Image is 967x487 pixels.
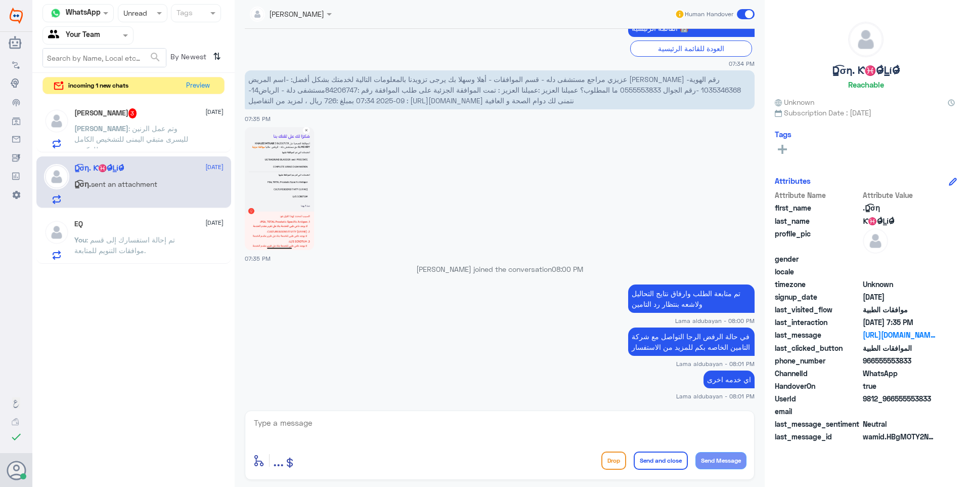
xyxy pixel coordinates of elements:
[775,381,861,391] span: HandoverOn
[213,48,221,65] i: ⇅
[832,65,899,76] h5: ‏D̳͡σƞ. Ƙ♓O̷̴̷̴̐L̲ίO̷̴̷̴̐
[775,317,861,328] span: last_interaction
[205,163,224,172] span: [DATE]
[634,452,688,470] button: Send and close
[849,22,883,57] img: defaultAdmin.png
[775,97,814,107] span: Unknown
[676,392,755,400] span: Lama aldubayan - 08:01 PM
[44,164,69,189] img: defaultAdmin.png
[74,180,92,188] span: ‏D̳͡σƞ.
[775,202,861,213] span: first_name
[863,393,936,404] span: 9812_966555553833
[863,419,936,429] span: 0
[74,124,128,133] span: [PERSON_NAME]
[863,292,936,302] span: 2025-09-11T10:30:32.574Z
[775,406,861,417] span: email
[863,381,936,391] span: true
[775,254,861,264] span: gender
[205,218,224,227] span: [DATE]
[91,180,157,188] span: sent an attachment
[863,330,936,340] a: [URL][DOMAIN_NAME]
[775,130,792,139] h6: Tags
[248,75,741,105] span: عزيزي مراجع مستشفى دله - قسم الموافقات - أهلا وسهلا بك يرجى تزويدنا بالمعلومات التالية لخدمتك بشك...
[775,355,861,366] span: phone_number
[775,279,861,290] span: timezone
[74,108,137,118] h5: Abdullah Mohammed
[704,371,755,388] p: 14/9/2025, 8:01 PM
[149,49,161,66] button: search
[48,6,63,21] img: whatsapp.png
[245,70,755,109] p: 14/9/2025, 7:35 PM
[863,254,936,264] span: null
[166,48,209,68] span: By Newest
[863,202,936,213] span: ‏D̳͡σƞ.
[775,393,861,404] span: UserId
[775,419,861,429] span: last_message_sentiment
[68,81,128,90] span: incoming 1 new chats
[729,59,755,68] span: 07:34 PM
[245,127,314,250] img: 1127603059310316.jpg
[863,368,936,379] span: 2
[628,328,755,356] p: 14/9/2025, 8:01 PM
[628,285,755,313] p: 14/9/2025, 8:00 PM
[74,235,86,244] span: You
[205,107,224,116] span: [DATE]
[775,292,861,302] span: signup_date
[182,77,214,94] button: Preview
[74,124,188,154] span: : وتم عمل الرنين لليسرى متبقي اليمنى للتشخيص الكامل للركبتين
[44,220,69,245] img: defaultAdmin.png
[695,452,746,469] button: Send Message
[10,431,22,443] i: check
[775,228,861,252] span: profile_pic
[74,220,83,228] h5: EQ
[149,51,161,63] span: search
[775,176,811,185] h6: Attributes
[775,343,861,353] span: last_clicked_button
[863,216,936,226] span: Ƙ♓O̷̴̷̴̐L̲ίO̷̴̷̴̐
[175,7,193,20] div: Tags
[10,8,23,24] img: Widebot Logo
[848,80,884,89] h6: Reachable
[74,235,175,255] span: : تم إحالة استفسارك إلى قسم موافقات التنويم للمتابعة.
[675,316,755,325] span: Lama aldubayan - 08:00 PM
[552,265,583,273] span: 08:00 PM
[775,107,957,118] span: Subscription Date : [DATE]
[863,266,936,277] span: null
[676,359,755,368] span: Lama aldubayan - 08:01 PM
[273,449,284,472] button: ...
[863,228,888,254] img: defaultAdmin.png
[775,368,861,379] span: ChannelId
[775,266,861,277] span: locale
[630,40,752,56] div: العودة للقائمة الرئيسية
[43,49,166,67] input: Search by Name, Local etc…
[863,317,936,328] span: 2025-09-14T16:35:58.349Z
[863,190,936,200] span: Attribute Value
[863,406,936,417] span: null
[74,164,124,173] h5: ‏D̳͡σƞ. Ƙ♓O̷̴̷̴̐L̲ίO̷̴̷̴̐
[775,431,861,442] span: last_message_id
[44,108,69,134] img: defaultAdmin.png
[863,355,936,366] span: 966555553833
[863,279,936,290] span: Unknown
[48,28,63,43] img: yourTeam.svg
[245,115,271,122] span: 07:35 PM
[245,255,271,262] span: 07:35 PM
[863,431,936,442] span: wamid.HBgMOTY2NTU1NTUzODMzFQIAEhgUM0FCNDEwQTlGRTgxMjYwMURDNTAA
[685,10,733,19] span: Human Handover
[863,304,936,315] span: موافقات الطبية
[7,461,26,480] button: Avatar
[601,452,626,470] button: Drop
[775,190,861,200] span: Attribute Name
[775,304,861,315] span: last_visited_flow
[775,216,861,226] span: last_name
[775,330,861,340] span: last_message
[863,343,936,353] span: الموافقات الطبية
[273,451,284,469] span: ...
[128,108,137,118] span: 3
[245,264,755,274] p: [PERSON_NAME] joined the conversation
